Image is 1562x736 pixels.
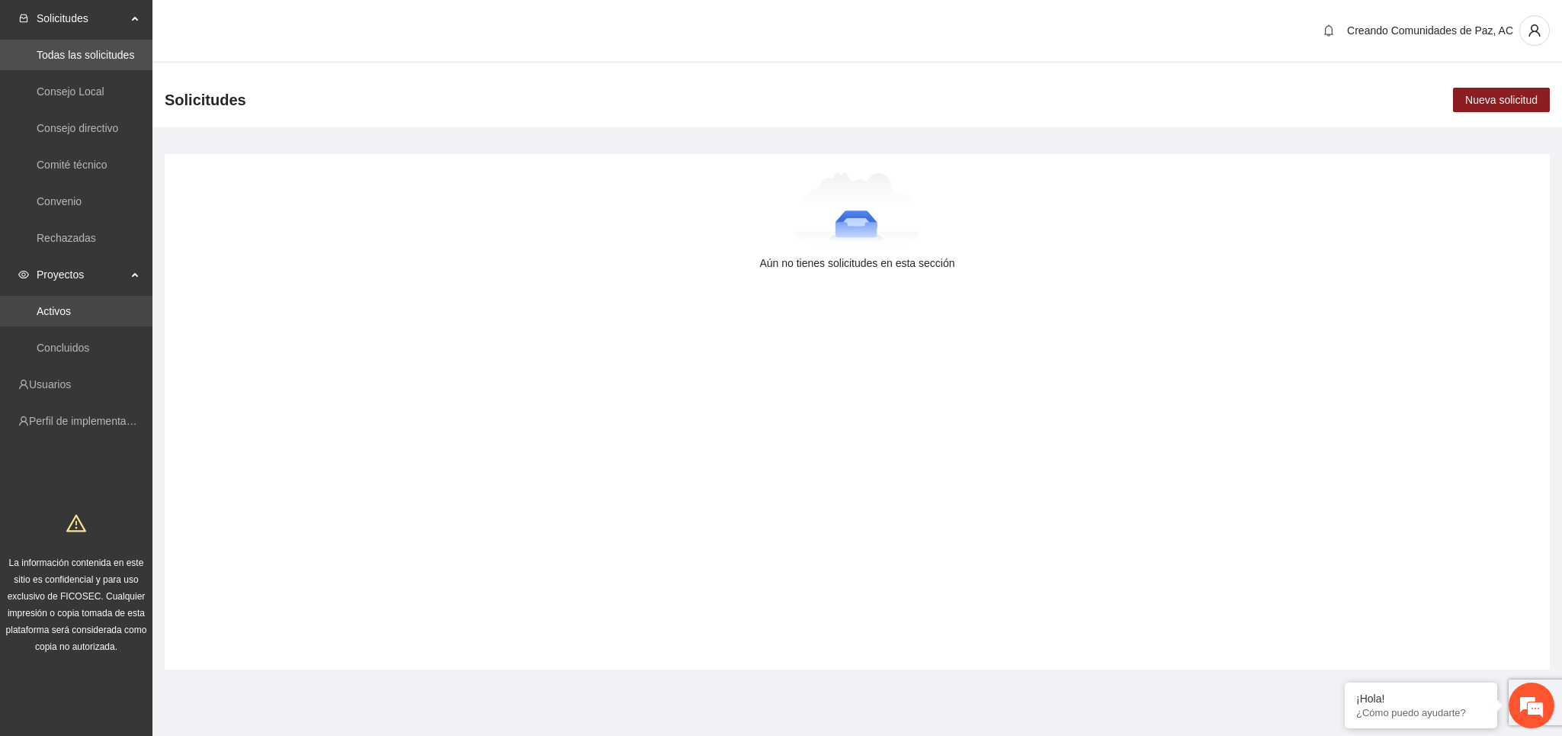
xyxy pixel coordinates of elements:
[37,195,82,207] a: Convenio
[1356,693,1486,705] div: ¡Hola!
[1519,15,1550,46] button: user
[189,255,1525,272] div: Aún no tienes solicitudes en esta sección
[1465,92,1538,108] span: Nueva solicitud
[1317,24,1340,37] span: bell
[29,415,148,427] a: Perfil de implementadora
[1317,18,1341,43] button: bell
[37,342,89,354] a: Concluidos
[29,378,71,390] a: Usuarios
[6,558,147,652] span: La información contenida en este sitio es confidencial y para uso exclusivo de FICOSEC. Cualquier...
[795,172,919,249] img: Aún no tienes solicitudes en esta sección
[37,49,134,61] a: Todas las solicitudes
[37,159,107,171] a: Comité técnico
[37,85,104,98] a: Consejo Local
[1520,24,1549,37] span: user
[37,122,118,134] a: Consejo directivo
[18,269,29,280] span: eye
[1356,707,1486,718] p: ¿Cómo puedo ayudarte?
[37,3,127,34] span: Solicitudes
[66,513,86,533] span: warning
[37,259,127,290] span: Proyectos
[37,305,71,317] a: Activos
[79,78,256,98] div: Chatee con nosotros ahora
[165,88,246,112] span: Solicitudes
[8,416,290,470] textarea: Escriba su mensaje y pulse “Intro”
[18,13,29,24] span: inbox
[88,204,210,358] span: Estamos en línea.
[1453,88,1550,112] button: Nueva solicitud
[250,8,287,44] div: Minimizar ventana de chat en vivo
[1347,24,1513,37] span: Creando Comunidades de Paz, AC
[37,232,96,244] a: Rechazadas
